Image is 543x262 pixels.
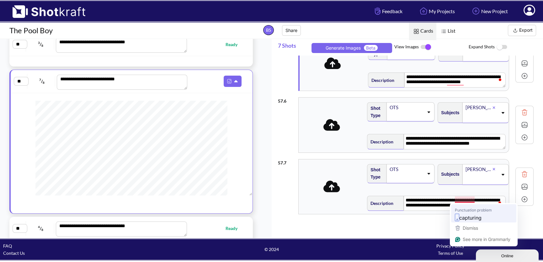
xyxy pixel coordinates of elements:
[404,196,506,211] textarea: To enrich screen reader interactions, please activate Accessibility in Grammarly extension settings
[43,81,45,85] span: 8
[226,225,244,232] span: Ready
[412,27,420,35] img: Card Icon
[311,43,392,53] button: Generate ImagesBeta
[520,71,529,81] img: Add Icon
[508,25,536,36] button: Export
[41,44,43,48] span: 8
[418,6,429,16] img: Home Icon
[226,41,244,48] span: Ready
[413,3,460,19] a: My Projects
[409,22,436,40] span: Cards
[225,77,233,85] img: Pdf Icon
[278,39,309,56] span: 7 Shots
[28,223,54,233] span: /
[476,248,540,262] iframe: chat widget
[182,246,361,253] span: © 2024
[439,27,448,35] img: List Icon
[41,228,43,232] span: 8
[438,169,459,179] span: Subjects
[3,243,12,249] a: FAQ
[3,250,25,256] a: Contact Us
[367,165,383,182] span: Shot Type
[367,198,393,208] span: Description
[520,133,529,142] img: Add Icon
[373,6,382,16] img: Hand Icon
[469,40,543,54] span: Expand Shots
[278,33,534,94] div: Shot TypeSubjectsDescriptionTo enrich screen reader interactions, please activate Accessibility i...
[511,27,519,35] img: Export Icon
[436,22,459,40] span: List
[495,40,509,54] img: ToggleOff Icon
[373,8,402,15] span: Feedback
[389,165,424,174] div: OTS
[389,103,424,112] div: OTS
[520,59,529,68] img: Expand Icon
[465,165,492,174] div: [PERSON_NAME]
[466,3,513,19] a: New Project
[38,41,40,45] span: 3
[278,156,295,166] div: 57 . 7
[471,6,481,16] img: Add Icon
[520,108,529,117] img: Trash Icon
[38,225,40,229] span: 4
[367,103,383,121] span: Shot Type
[263,25,274,35] span: BS
[368,75,394,85] span: Description
[361,249,540,257] div: Terms of Use
[520,195,529,204] img: Add Icon
[367,136,393,147] span: Description
[282,25,301,36] button: Share
[404,72,506,88] textarea: To enrich screen reader interactions, please activate Accessibility in Grammarly extension settings
[394,40,469,54] span: View Images
[438,108,459,118] span: Subjects
[361,242,540,249] div: Privacy Policy
[39,78,41,82] span: 7
[520,120,529,130] img: Expand Icon
[278,156,534,217] div: 57.7Shot TypeOTSSubjects[PERSON_NAME]DescriptionTo enrich screen reader interactions, please acti...
[520,169,529,179] img: Trash Icon
[278,94,295,104] div: 57 . 6
[28,39,54,49] span: /
[465,103,492,112] div: [PERSON_NAME]
[364,45,378,51] span: Beta
[419,40,433,54] img: ToggleOn Icon
[520,182,529,191] img: Expand Icon
[29,76,55,86] span: /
